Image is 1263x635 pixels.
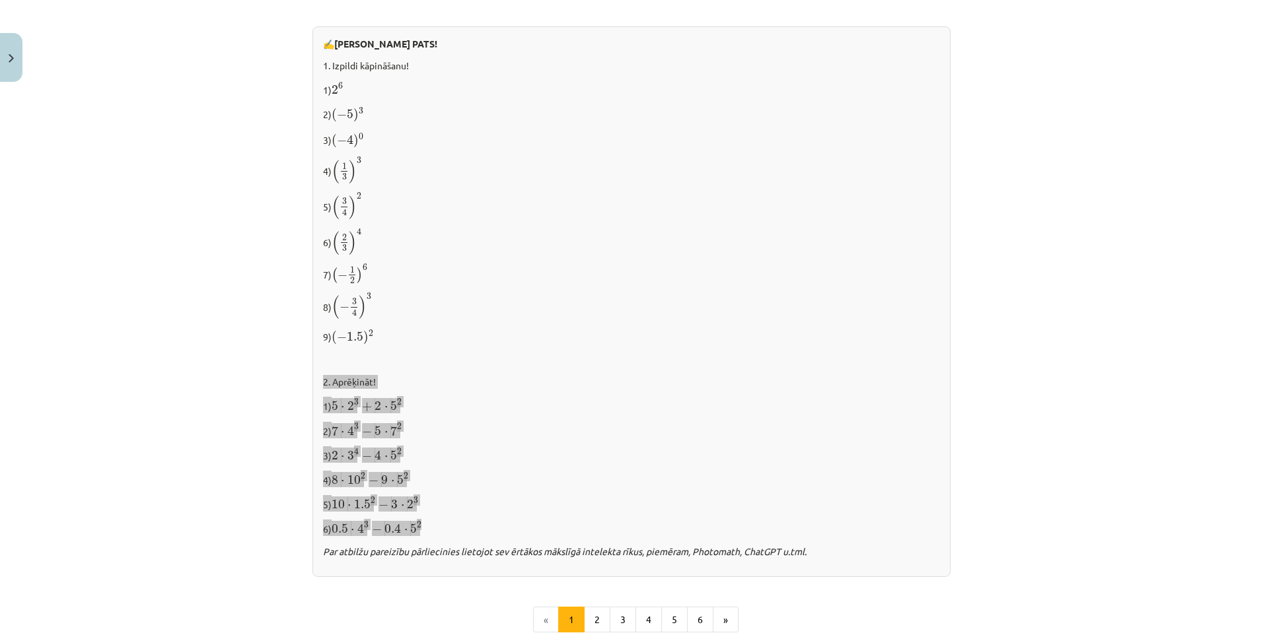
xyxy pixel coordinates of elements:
[397,448,402,455] span: 2
[350,267,355,273] span: 1
[352,309,357,316] span: 4
[332,500,345,509] span: 10
[332,451,338,460] span: 2
[342,245,347,251] span: 3
[713,607,739,633] button: »
[359,295,367,319] span: )
[349,160,357,184] span: )
[347,426,354,436] span: 4
[362,427,372,436] span: −
[323,81,940,97] p: 1)
[362,402,372,411] span: +
[359,133,363,140] span: 0
[337,136,347,145] span: −
[361,473,365,479] span: 2
[357,267,363,283] span: )
[332,160,340,184] span: (
[390,401,397,411] span: 5
[323,519,940,536] p: 6)
[351,529,354,533] span: ⋅
[381,475,388,485] span: 9
[610,607,636,633] button: 3
[323,495,940,512] p: 5)
[332,108,337,122] span: (
[337,333,347,342] span: −
[341,480,344,484] span: ⋅
[323,263,940,284] p: 7)
[337,110,347,119] span: −
[661,607,688,633] button: 5
[323,375,940,389] p: 2. Aprēķināt!
[332,85,338,94] span: 2
[397,475,404,485] span: 5
[338,83,343,89] span: 6
[352,298,357,305] span: 3
[397,423,402,430] span: 2
[687,607,713,633] button: 6
[584,607,610,633] button: 2
[342,163,347,170] span: 1
[397,399,402,405] span: 2
[375,401,381,411] span: 2
[332,134,337,148] span: (
[379,500,388,510] span: −
[342,234,347,241] span: 2
[332,401,338,411] span: 5
[323,545,807,557] i: Par atbilžu pareizību pārliecinies lietojot sev ērtākos mākslīgā intelekta rīkus, piemēram, Photo...
[362,451,372,461] span: −
[341,455,344,459] span: ⋅
[342,198,347,205] span: 3
[371,497,375,504] span: 2
[332,195,340,219] span: (
[372,525,382,534] span: −
[354,399,359,405] span: 3
[323,292,940,320] p: 8)
[349,231,357,255] span: )
[332,295,340,319] span: (
[332,426,338,436] span: 7
[332,331,337,345] span: (
[384,431,388,435] span: ⋅
[323,327,940,345] p: 9)
[347,135,353,145] span: 4
[390,451,397,460] span: 5
[342,174,347,180] span: 3
[323,105,940,123] p: 2)
[332,231,340,255] span: (
[369,476,379,485] span: −
[353,108,359,122] span: )
[347,451,354,460] span: 3
[558,607,585,633] button: 1
[354,500,371,509] span: 1.5
[635,607,662,633] button: 4
[347,401,354,411] span: 2
[404,529,408,533] span: ⋅
[334,38,437,50] b: [PERSON_NAME] PATS!
[350,277,355,284] span: 2
[404,473,408,479] span: 2
[384,523,401,533] span: 0.4
[323,397,940,413] p: 1)
[391,480,394,484] span: ⋅
[401,504,404,508] span: ⋅
[347,504,351,508] span: ⋅
[341,431,344,435] span: ⋅
[342,209,347,216] span: 4
[323,228,940,255] p: 6)
[332,524,348,533] span: 0.5
[390,426,397,436] span: 7
[407,500,414,509] span: 2
[363,331,369,345] span: )
[369,330,373,337] span: 2
[347,475,361,485] span: 10
[323,446,940,463] p: 3)
[363,264,367,271] span: 6
[347,110,353,119] span: 5
[323,422,940,438] p: 2)
[312,607,951,633] nav: Page navigation example
[323,156,940,184] p: 4)
[332,475,338,485] span: 8
[357,228,361,236] span: 4
[341,406,344,410] span: ⋅
[340,302,349,312] span: −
